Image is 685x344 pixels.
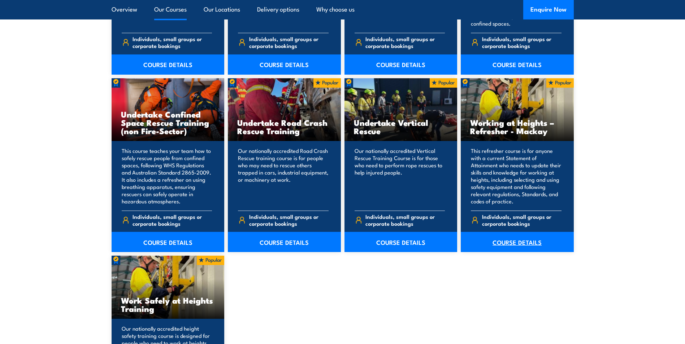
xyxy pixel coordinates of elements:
span: Individuals, small groups or corporate bookings [365,213,445,227]
span: Individuals, small groups or corporate bookings [133,213,212,227]
a: COURSE DETAILS [344,232,458,252]
h3: Working at Heights – Refresher - Mackay [470,118,564,135]
h3: Work Safely at Heights Training [121,296,215,313]
span: Individuals, small groups or corporate bookings [249,213,329,227]
p: Our nationally accredited Vertical Rescue Training Course is for those who need to perform rope r... [355,147,445,205]
a: COURSE DETAILS [461,232,574,252]
h3: Undertake Vertical Rescue [354,118,448,135]
p: This course teaches your team how to safely rescue people from confined spaces, following WHS Reg... [122,147,212,205]
h3: Undertake Road Crash Rescue Training [237,118,331,135]
a: COURSE DETAILS [228,232,341,252]
span: Individuals, small groups or corporate bookings [482,35,562,49]
span: Individuals, small groups or corporate bookings [482,213,562,227]
a: COURSE DETAILS [228,54,341,75]
h3: Undertake Confined Space Rescue Training (non Fire-Sector) [121,110,215,135]
a: COURSE DETAILS [344,54,458,75]
a: COURSE DETAILS [112,54,225,75]
a: COURSE DETAILS [461,54,574,75]
a: COURSE DETAILS [112,232,225,252]
p: This refresher course is for anyone with a current Statement of Attainment who needs to update th... [471,147,562,205]
span: Individuals, small groups or corporate bookings [249,35,329,49]
span: Individuals, small groups or corporate bookings [365,35,445,49]
p: Our nationally accredited Road Crash Rescue training course is for people who may need to rescue ... [238,147,329,205]
span: Individuals, small groups or corporate bookings [133,35,212,49]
